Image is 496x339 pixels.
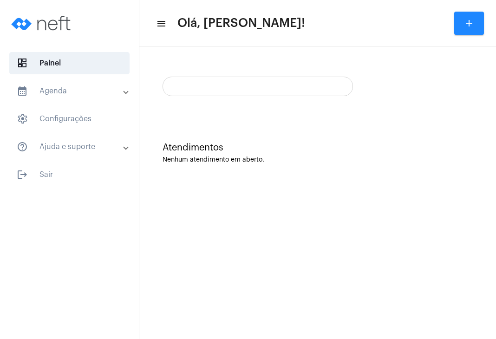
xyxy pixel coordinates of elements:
span: Configurações [9,108,130,130]
mat-icon: sidenav icon [17,169,28,180]
mat-icon: sidenav icon [17,141,28,152]
mat-panel-title: Ajuda e suporte [17,141,124,152]
span: Olá, [PERSON_NAME]! [177,16,305,31]
span: sidenav icon [17,113,28,124]
mat-expansion-panel-header: sidenav iconAgenda [6,80,139,102]
img: logo-neft-novo-2.png [7,5,77,42]
span: Sair [9,163,130,186]
div: Nenhum atendimento em aberto. [163,156,473,163]
div: Atendimentos [163,143,473,153]
span: sidenav icon [17,58,28,69]
span: Painel [9,52,130,74]
mat-icon: sidenav icon [17,85,28,97]
mat-icon: sidenav icon [156,18,165,29]
mat-icon: add [463,18,475,29]
mat-expansion-panel-header: sidenav iconAjuda e suporte [6,136,139,158]
mat-panel-title: Agenda [17,85,124,97]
